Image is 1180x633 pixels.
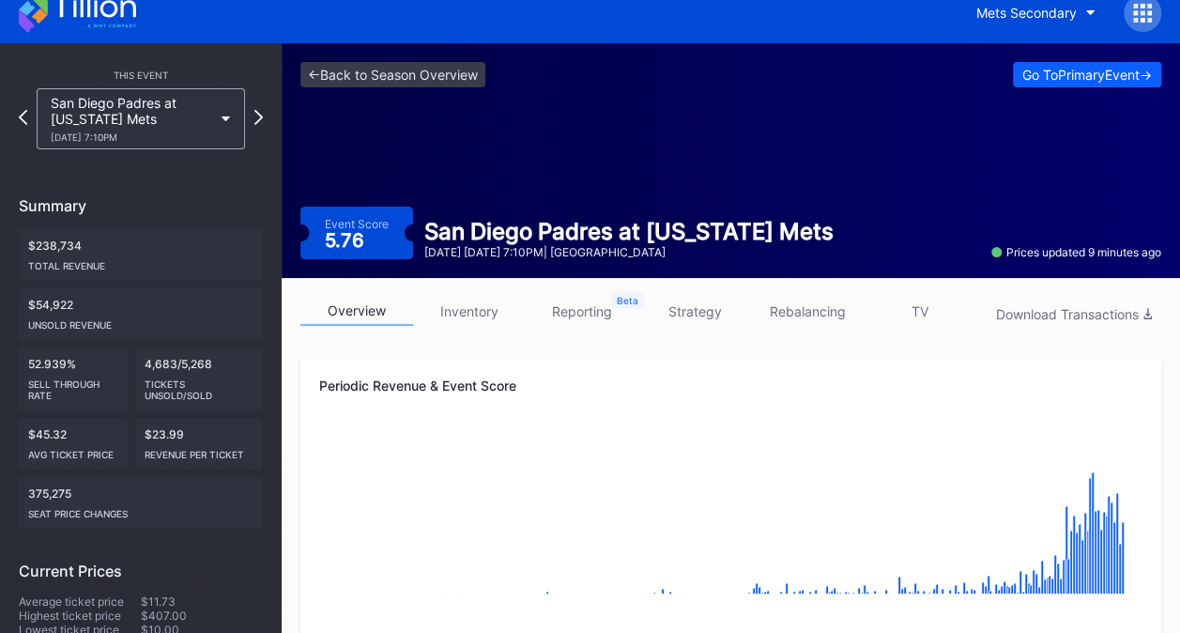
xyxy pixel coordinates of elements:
[325,217,389,231] div: Event Score
[991,245,1161,259] div: Prices updated 9 minutes ago
[987,301,1161,327] button: Download Transactions
[19,477,263,529] div: 375,275
[51,95,212,143] div: San Diego Padres at [US_STATE] Mets
[19,562,263,580] div: Current Prices
[1022,67,1152,83] div: Go To Primary Event ->
[19,69,263,81] div: This Event
[28,441,118,460] div: Avg ticket price
[526,297,638,326] a: reporting
[51,131,212,143] div: [DATE] 7:10PM
[638,297,751,326] a: strategy
[996,306,1152,322] div: Download Transactions
[19,288,263,340] div: $54,922
[19,196,263,215] div: Summary
[141,594,263,609] div: $11.73
[19,418,128,470] div: $45.32
[864,297,976,326] a: TV
[751,297,864,326] a: rebalancing
[325,231,369,250] div: 5.76
[19,229,263,281] div: $238,734
[19,609,141,623] div: Highest ticket price
[28,371,118,401] div: Sell Through Rate
[413,297,526,326] a: inventory
[300,297,413,326] a: overview
[145,441,254,460] div: Revenue per ticket
[976,5,1077,21] div: Mets Secondary
[319,378,1142,394] div: Periodic Revenue & Event Score
[19,594,141,609] div: Average ticket price
[319,426,1142,614] svg: Chart title
[28,312,253,331] div: Unsold Revenue
[135,347,264,410] div: 4,683/5,268
[1013,62,1161,87] button: Go ToPrimaryEvent->
[135,418,264,470] div: $23.99
[424,245,834,259] div: [DATE] [DATE] 7:10PM | [GEOGRAPHIC_DATA]
[28,253,253,271] div: Total Revenue
[145,371,254,401] div: Tickets Unsold/Sold
[141,609,263,623] div: $407.00
[424,218,834,245] div: San Diego Padres at [US_STATE] Mets
[28,501,253,519] div: seat price changes
[19,347,128,410] div: 52.939%
[300,62,485,87] a: <-Back to Season Overview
